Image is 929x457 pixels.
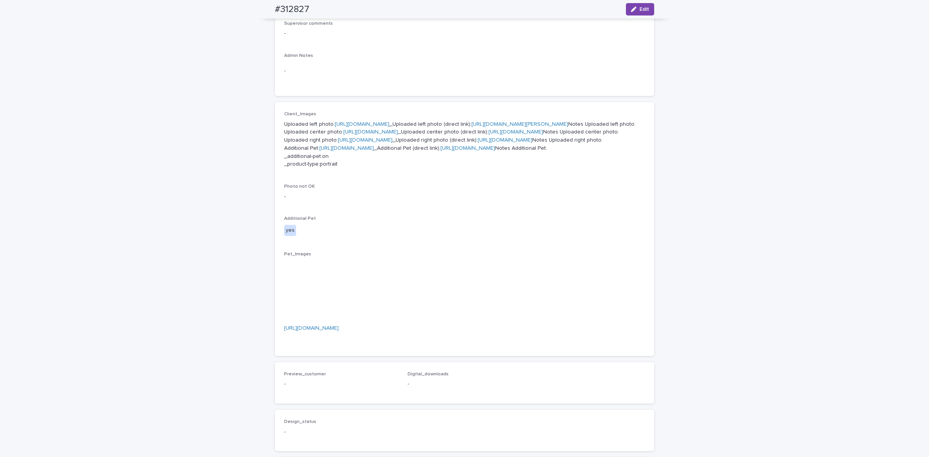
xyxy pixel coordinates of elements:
p: - [284,29,645,38]
p: - [284,428,398,436]
a: [URL][DOMAIN_NAME] [319,145,374,151]
span: Preview_customer [284,372,326,377]
span: Pet_Images [284,252,311,257]
a: [URL][DOMAIN_NAME] [441,145,495,151]
span: Digital_downloads [408,372,449,377]
span: Admin Notes [284,53,313,58]
p: - [284,380,398,388]
span: Additional Pet [284,216,316,221]
p: - [284,193,645,201]
p: - [284,67,645,75]
span: Supervisor comments [284,21,333,26]
a: [URL][DOMAIN_NAME][PERSON_NAME] [471,122,568,127]
a: [URL][DOMAIN_NAME] [343,129,398,135]
div: yes [284,225,296,236]
p: Uploaded left photo: _Uploaded left photo (direct link): Notes Uploaded left photo: Uploaded cent... [284,120,645,169]
a: [URL][DOMAIN_NAME] [335,122,389,127]
span: Client_Images [284,112,316,116]
a: [URL][DOMAIN_NAME] [488,129,543,135]
p: - [408,380,522,388]
a: [URL][DOMAIN_NAME] [478,137,532,143]
a: [URL][DOMAIN_NAME] [338,137,393,143]
span: Edit [639,7,649,12]
span: Photo not OK [284,184,315,189]
a: [URL][DOMAIN_NAME] [284,325,339,331]
button: Edit [626,3,654,15]
span: Design_status [284,419,316,424]
h2: #312827 [275,4,309,15]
